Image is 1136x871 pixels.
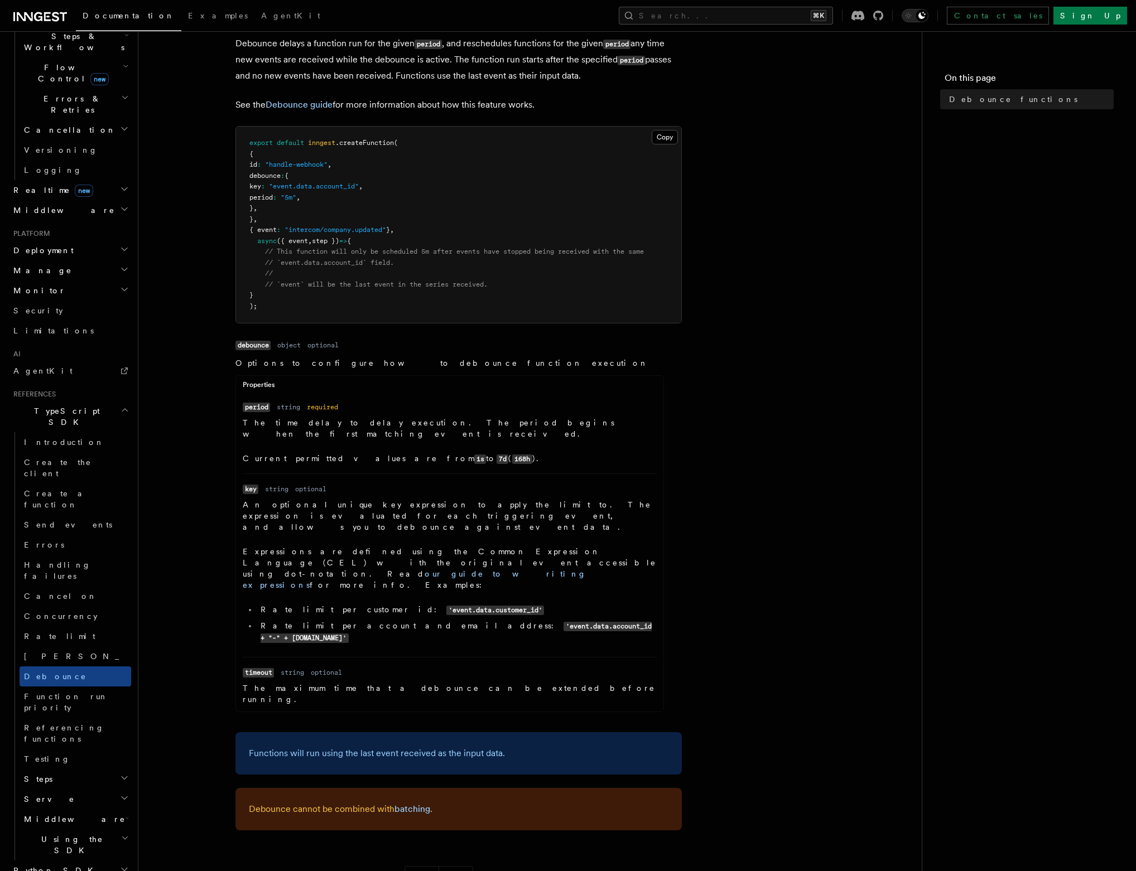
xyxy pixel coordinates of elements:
a: Debounce guide [266,99,333,110]
span: { [347,237,351,245]
span: , [253,204,257,212]
code: 168h [512,454,532,464]
span: Concurrency [24,612,98,621]
span: } [386,226,390,234]
span: : [261,182,265,190]
code: 'event.data.customer_id' [446,606,544,615]
li: Rate limit per account and email address: [257,620,657,643]
span: Manage [9,265,72,276]
span: Cancellation [20,124,116,136]
span: { [285,172,288,180]
span: Logging [24,166,82,175]
button: Middleware [20,809,131,829]
a: Limitations [9,321,131,341]
span: : [281,172,285,180]
a: Errors [20,535,131,555]
code: timeout [243,668,274,678]
span: period [249,193,273,201]
code: debounce [235,341,271,350]
button: Steps & Workflows [20,26,131,57]
button: Monitor [9,280,131,301]
a: Documentation [76,3,181,31]
span: Send events [24,520,112,529]
a: Sign Up [1053,7,1127,25]
button: Flow Controlnew [20,57,131,89]
span: export [249,139,273,147]
a: Introduction [20,432,131,452]
code: period [243,403,270,412]
a: Examples [181,3,254,30]
span: Using the SDK [20,834,121,856]
dd: optional [295,485,326,493]
dd: string [281,668,304,677]
a: Logging [20,160,131,180]
span: "handle-webhook" [265,161,328,168]
span: Debounce [24,672,86,681]
button: Middleware [9,200,131,220]
span: // This function will only be scheduled 5m after events have stopped being received with the same [265,248,644,255]
span: Steps & Workflows [20,31,124,53]
p: An optional unique key expression to apply the limit to. The expression is evaluated for each tri... [243,499,657,533]
span: step }) [312,237,339,245]
span: { event [249,226,277,234]
span: // [265,269,273,277]
span: Security [13,306,63,315]
span: Introduction [24,438,104,447]
span: } [249,215,253,223]
a: Rate limit [20,626,131,646]
span: "5m" [281,193,296,201]
a: batching [394,804,430,814]
span: Serve [20,793,75,805]
span: id [249,161,257,168]
span: Testing [24,754,70,763]
span: Flow Control [20,62,123,84]
a: AgentKit [254,3,327,30]
span: : [277,226,281,234]
code: period [618,56,645,65]
span: ); [249,302,257,310]
div: TypeScript SDK [9,432,131,860]
button: Deployment [9,240,131,260]
span: TypeScript SDK [9,405,121,428]
a: Security [9,301,131,321]
dd: object [277,341,301,350]
p: Options to configure how to debounce function execution [235,357,664,369]
p: The time delay to delay execution. The period begins when the first matching event is received. [243,417,657,439]
code: key [243,485,258,494]
span: Errors [24,540,64,549]
a: Debounce [20,666,131,686]
a: AgentKit [9,361,131,381]
p: Current permitted values are from to ( ). [243,453,657,464]
div: Inngest Functions [9,6,131,180]
span: , [328,161,331,168]
button: Copy [652,130,678,144]
span: Debounce functions [949,94,1077,105]
dd: string [265,485,288,493]
span: { [249,150,253,158]
p: Debounce cannot be combined with . [249,801,668,817]
kbd: ⌘K [811,10,826,21]
span: References [9,390,56,399]
a: Concurrency [20,606,131,626]
p: See the for more information about how this feature works. [235,97,682,113]
button: Using the SDK [20,829,131,860]
code: 1s [474,454,486,464]
span: ( [394,139,398,147]
a: Cancel on [20,586,131,606]
span: "intercom/company.updated" [285,226,386,234]
span: Examples [188,11,248,20]
span: Handling failures [24,560,91,580]
code: 7d [497,454,508,464]
span: new [90,73,109,85]
button: Realtimenew [9,180,131,200]
span: async [257,237,277,245]
dd: optional [311,668,342,677]
span: } [249,291,253,299]
div: Properties [236,380,663,394]
button: Steps [20,769,131,789]
code: period [415,40,442,49]
span: Limitations [13,326,94,335]
span: Create a function [24,489,90,509]
a: Send events [20,515,131,535]
button: Cancellation [20,120,131,140]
